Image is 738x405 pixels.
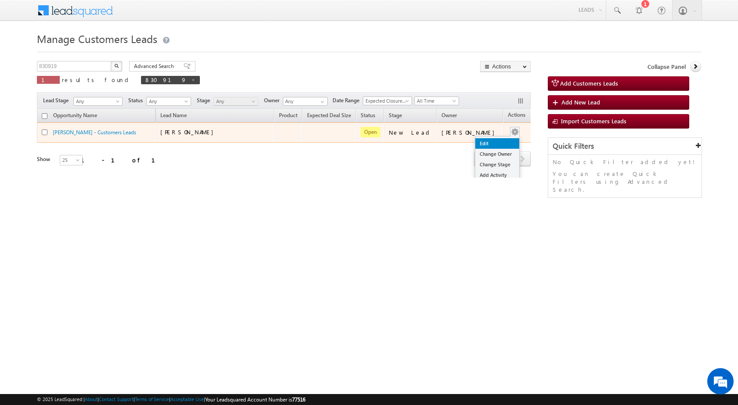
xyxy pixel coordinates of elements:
div: New Lead [389,129,433,136]
span: 77516 [292,396,305,403]
div: [PERSON_NAME] [441,129,499,136]
p: You can create Quick Filters using Advanced Search. [553,170,697,194]
span: Open [361,127,380,137]
button: Actions [480,61,531,72]
a: Contact Support [99,396,134,402]
a: Status [356,111,380,122]
input: Check all records [42,113,47,119]
span: 1 [41,76,55,83]
a: Change Stage [475,159,519,170]
a: Add Activity [475,170,519,180]
div: 1 - 1 of 1 [81,155,166,165]
span: Any [74,97,119,105]
input: Type to Search [283,97,328,106]
a: Acceptable Use [170,396,204,402]
a: All Time [414,97,459,105]
a: 25 [60,155,83,165]
span: Opportunity Name [53,112,97,118]
img: d_60004797649_company_0_60004797649 [15,46,37,57]
span: Stage [197,97,213,104]
div: Quick Filters [548,138,702,155]
span: results found [62,76,132,83]
span: All Time [415,97,456,105]
a: Expected Deal Size [303,111,355,122]
span: Date Range [333,97,363,104]
span: 25 [60,156,83,164]
a: prev [474,152,490,166]
span: Status [128,97,146,104]
span: Collapse Panel [648,63,686,71]
span: Owner [264,97,283,104]
span: Add Customers Leads [560,79,618,87]
span: Owner [441,112,457,118]
span: Your Leadsquared Account Number is [205,396,305,403]
div: Show [37,155,53,163]
div: Minimize live chat window [144,4,165,25]
a: Terms of Service [135,396,169,402]
a: Show All Items [316,97,327,106]
a: next [514,152,531,166]
a: Edit [475,138,519,149]
span: 830919 [145,76,187,83]
span: Product [279,112,297,118]
span: [PERSON_NAME] [160,128,218,136]
span: Lead Name [156,111,191,122]
em: Start Chat [119,270,159,282]
span: Add New Lead [561,98,600,106]
span: © 2025 LeadSquared | | | | | [37,395,305,404]
span: Advanced Search [134,62,177,70]
a: [PERSON_NAME] - Customers Leads [53,129,136,136]
span: Lead Stage [43,97,72,104]
span: Actions [503,110,530,122]
a: Any [73,97,123,106]
span: Import Customers Leads [561,117,626,125]
a: Expected Closure Date [363,97,412,105]
p: No Quick Filter added yet! [553,158,697,166]
a: About [85,396,98,402]
span: Stage [389,112,402,118]
a: Stage [384,111,406,122]
span: Manage Customers Leads [37,32,157,46]
a: Opportunity Name [49,111,101,122]
textarea: Type your message and hit 'Enter' [11,81,160,263]
span: Any [147,97,188,105]
span: Expected Closure Date [363,97,409,105]
a: Any [213,97,258,106]
a: Change Owner [475,149,519,159]
span: Expected Deal Size [307,112,351,118]
img: Search [114,64,119,68]
span: Any [214,97,256,105]
a: Any [146,97,191,106]
div: Chat with us now [46,46,148,57]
